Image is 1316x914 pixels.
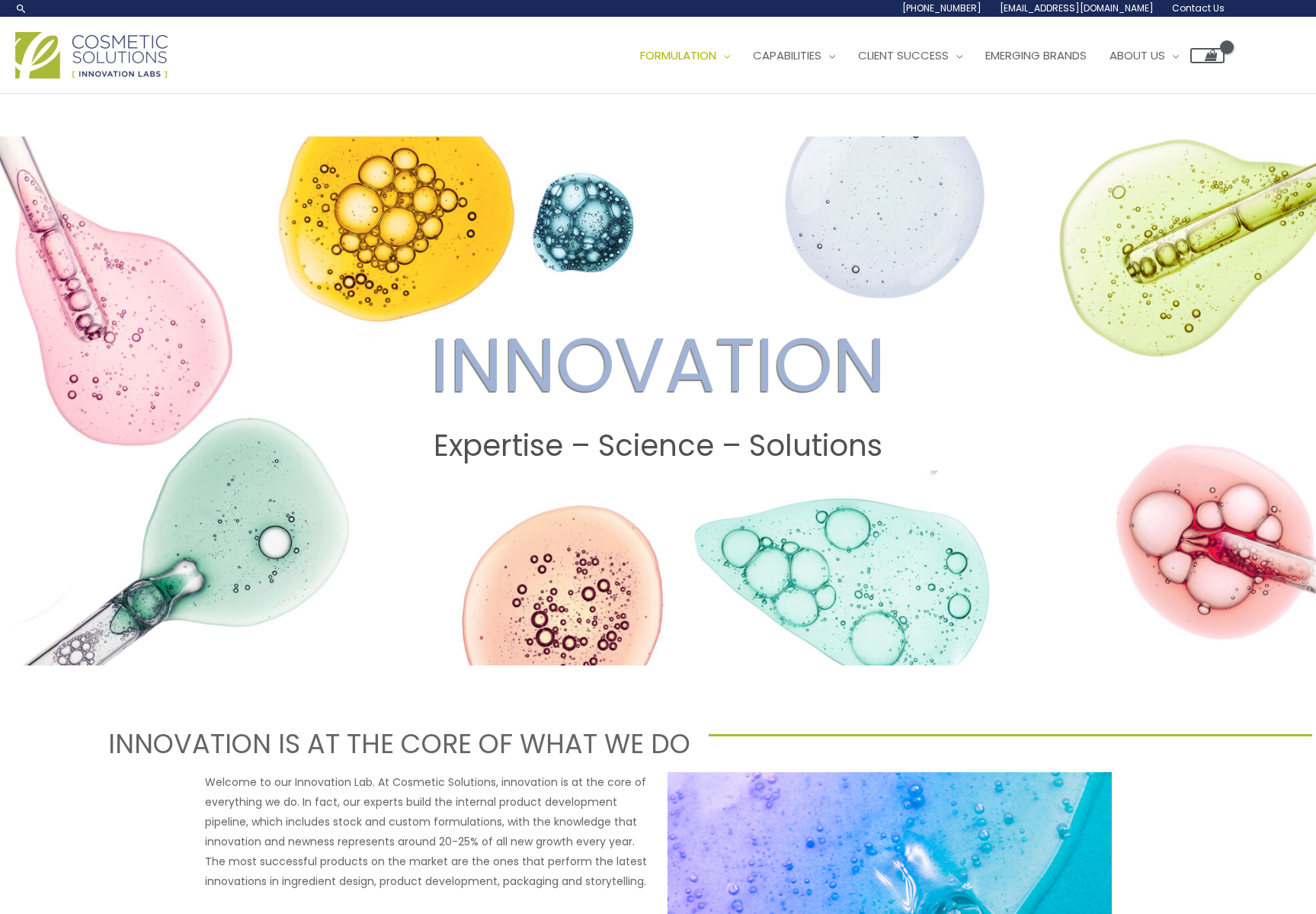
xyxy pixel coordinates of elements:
span: Formulation [640,47,716,63]
span: Emerging Brands [985,47,1087,63]
h2: INNOVATION [14,320,1302,410]
a: Search icon link [15,2,27,14]
nav: Site Navigation [617,33,1225,79]
span: Contact Us [1172,2,1225,14]
a: About Us [1098,33,1190,79]
a: Client Success [847,33,974,79]
p: Welcome to our Innovation Lab. At Cosmetic Solutions, innovation is at the core of everything we ... [205,772,649,891]
h2: Expertise – Science – Solutions [14,428,1302,463]
img: Cosmetic Solutions Logo [15,32,168,79]
span: Client Success [858,47,949,63]
a: Emerging Brands [974,33,1098,79]
span: About Us [1109,47,1165,63]
a: Formulation [629,33,741,79]
a: Capabilities [741,33,847,79]
a: View Shopping Cart, empty [1190,48,1225,63]
span: Capabilities [753,47,821,63]
span: [PHONE_NUMBER] [902,2,981,14]
h2: INNOVATION IS AT THE CORE OF WHAT WE DO [88,726,691,762]
span: [EMAIL_ADDRESS][DOMAIN_NAME] [1000,2,1154,14]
